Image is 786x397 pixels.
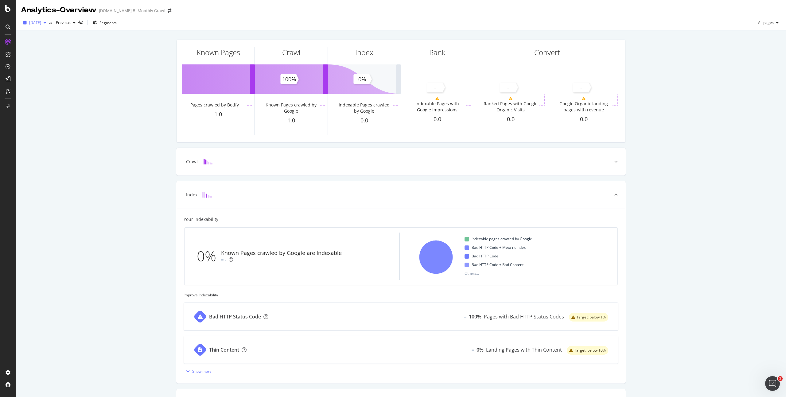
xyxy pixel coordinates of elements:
button: Segments [90,18,119,28]
img: Equal [464,316,466,318]
div: 1.0 [255,117,328,125]
div: 0% [477,346,484,353]
div: [DOMAIN_NAME] Bi-Monthly Crawl [99,8,165,14]
div: - [225,257,226,263]
div: Known Pages crawled by Google [263,102,318,114]
span: Indexable pages crawled by Google [472,235,532,243]
img: Equal [221,259,224,261]
span: Segments [99,20,117,25]
div: 1.0 [182,110,255,118]
div: Your Indexability [184,216,218,222]
span: Target: below 1% [576,315,606,319]
div: Crawl [186,159,198,165]
div: Show more [192,369,212,374]
div: Indexable Pages crawled by Google [337,102,391,114]
div: Analytics - Overview [21,5,96,15]
span: Others... [462,270,481,277]
img: Equal [472,349,474,351]
img: block-icon [202,192,212,198]
span: Target: below 10% [574,349,606,352]
div: Crawl [282,47,300,58]
span: 2025 Oct. 8th [29,20,41,25]
span: vs [49,20,53,25]
div: Improve Indexability [184,292,618,298]
div: Pages with Bad HTTP Status Codes [484,313,564,320]
div: 0.0 [328,117,401,125]
div: Rank [429,47,446,58]
div: Index [186,192,197,198]
div: 0.0 [401,115,474,123]
button: Previous [53,18,78,28]
span: Previous [53,20,71,25]
button: [DATE] [21,18,49,28]
div: warning label [567,346,608,355]
div: 100% [469,313,481,320]
span: Bad HTTP Code + Meta noindex [472,244,526,251]
img: block-icon [203,159,212,164]
div: Landing Pages with Thin Content [486,346,562,353]
iframe: Intercom live chat [765,376,780,391]
svg: A chart. [417,233,455,280]
span: Bad HTTP Code + Bad Content [472,261,523,268]
a: Bad HTTP Status CodeEqual100%Pages with Bad HTTP Status Codeswarning label [184,303,618,331]
div: Indexable Pages with Google Impressions [410,101,465,113]
div: 0% [197,246,221,266]
div: Bad HTTP Status Code [209,313,261,320]
div: Known Pages [196,47,240,58]
a: Thin ContentEqual0%Landing Pages with Thin Contentwarning label [184,336,618,364]
div: Thin Content [209,346,239,353]
div: Pages crawled by Botify [190,102,239,108]
div: Index [355,47,373,58]
div: Known Pages crawled by Google are Indexable [221,249,342,257]
span: Bad HTTP Code [472,252,498,260]
span: 1 [778,376,783,381]
div: arrow-right-arrow-left [168,9,171,13]
span: All pages [756,20,774,25]
button: All pages [756,18,781,28]
button: Show more [184,366,212,376]
div: warning label [569,313,608,322]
